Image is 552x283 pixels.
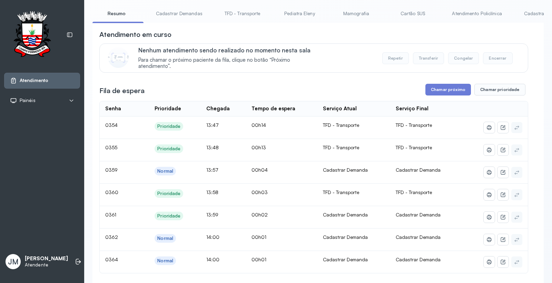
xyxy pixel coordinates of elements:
[483,52,512,64] button: Encerrar
[252,105,295,112] div: Tempo de espera
[275,8,324,19] a: Pediatra Eleny
[7,11,57,59] img: Logotipo do estabelecimento
[323,256,385,263] div: Cadastrar Demanda
[396,234,441,240] span: Cadastrar Demanda
[138,57,321,70] span: Para chamar o próximo paciente da fila, clique no botão “Próximo atendimento”.
[252,256,266,262] span: 00h01
[155,105,181,112] div: Prioridade
[105,167,118,173] span: 0359
[157,168,173,174] div: Normal
[323,234,385,240] div: Cadastrar Demanda
[252,122,266,128] span: 00h14
[105,256,118,262] span: 0364
[252,234,266,240] span: 00h01
[105,212,116,218] span: 0361
[157,258,173,264] div: Normal
[206,212,218,218] span: 13:59
[157,235,173,241] div: Normal
[138,47,321,54] p: Nenhum atendimento sendo realizado no momento nesta sala
[157,123,180,129] div: Prioridade
[396,189,432,195] span: TFD - Transporte
[206,256,219,262] span: 14:00
[396,167,441,173] span: Cadastrar Demanda
[252,144,266,150] span: 00h13
[396,256,441,262] span: Cadastrar Demanda
[157,213,180,219] div: Prioridade
[396,144,432,150] span: TFD - Transporte
[206,105,230,112] div: Chegada
[25,262,68,268] p: Atendente
[323,122,385,128] div: TFD - Transporte
[105,234,118,240] span: 0362
[108,47,129,68] img: Imagem de CalloutCard
[157,146,180,152] div: Prioridade
[99,30,171,39] h3: Atendimento em curso
[323,167,385,173] div: Cadastrar Demanda
[474,84,525,95] button: Chamar prioridade
[206,189,218,195] span: 13:58
[105,105,121,112] div: Senha
[252,167,268,173] span: 00h04
[206,144,219,150] span: 13:48
[323,189,385,195] div: TFD - Transporte
[218,8,267,19] a: TFD - Transporte
[445,8,509,19] a: Atendimento Policlínica
[206,234,219,240] span: 14:00
[332,8,380,19] a: Mamografia
[396,122,432,128] span: TFD - Transporte
[323,105,357,112] div: Serviço Atual
[105,144,117,150] span: 0355
[157,191,180,196] div: Prioridade
[20,98,36,103] span: Painéis
[149,8,209,19] a: Cadastrar Demandas
[396,212,441,218] span: Cadastrar Demanda
[20,78,48,83] span: Atendimento
[105,122,118,128] span: 0354
[413,52,444,64] button: Transferir
[323,212,385,218] div: Cadastrar Demanda
[396,105,428,112] div: Serviço Final
[382,52,409,64] button: Repetir
[206,122,219,128] span: 13:47
[206,167,218,173] span: 13:57
[10,77,74,84] a: Atendimento
[99,86,145,95] h3: Fila de espera
[425,84,471,95] button: Chamar próximo
[25,255,68,262] p: [PERSON_NAME]
[92,8,141,19] a: Resumo
[448,52,479,64] button: Congelar
[252,212,268,218] span: 00h02
[252,189,268,195] span: 00h03
[105,189,118,195] span: 0360
[323,144,385,151] div: TFD - Transporte
[388,8,437,19] a: Cartão SUS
